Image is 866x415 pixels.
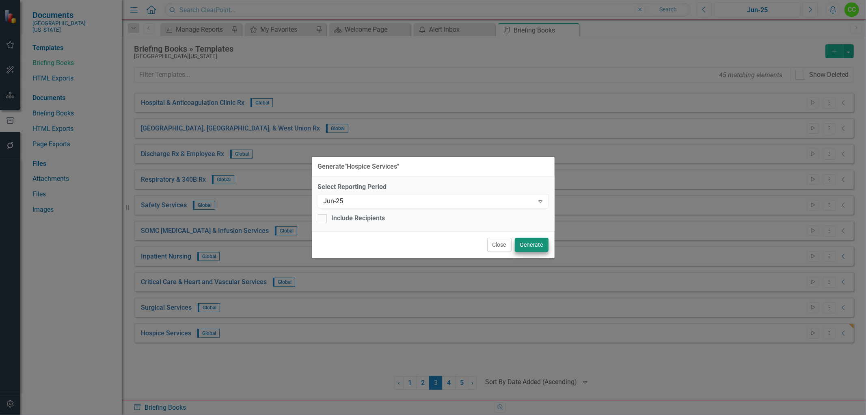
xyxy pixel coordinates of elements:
div: Jun-25 [324,197,534,206]
div: Generate " Hospice Services " [318,163,400,170]
button: Generate [515,238,549,252]
div: Include Recipients [332,214,385,223]
label: Select Reporting Period [318,183,549,192]
button: Close [487,238,512,252]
